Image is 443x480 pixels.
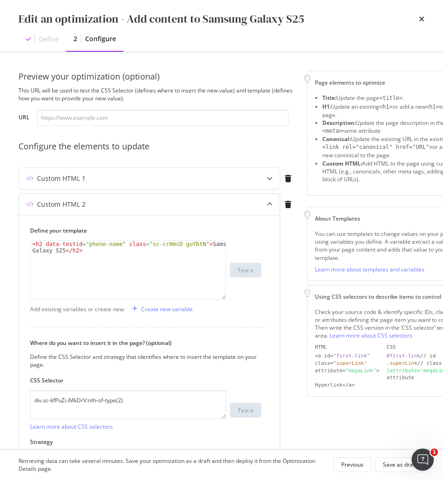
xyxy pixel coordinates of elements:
[37,110,289,126] input: https://www.example.com
[383,461,417,468] div: Save as draft
[333,360,367,366] div: "superLink"
[315,360,379,367] div: class=
[30,376,261,384] label: CSS Selector
[322,135,351,143] strong: Canonical:
[85,34,116,43] div: Configure
[18,86,296,102] div: This URL will be used to test the CSS Selector (defines where to insert the new value) and templa...
[30,390,226,419] textarea: div.sc-kfPuZi.iMkDrV:nth-of-type(2)
[129,302,193,316] button: Create new variable
[379,95,403,101] span: <title>
[322,119,356,127] strong: Description:
[74,34,77,43] div: 2
[315,265,425,273] a: Learn more about templates and variables
[431,449,438,456] span: 1
[18,11,304,27] div: Edit an optimization - Add content to Samsung Galaxy S25
[315,344,379,351] div: HTML
[322,144,432,150] span: <link rel="canonical" href="URL">
[230,263,261,277] button: Test it
[426,104,439,110] span: <h1>
[37,174,86,183] div: Custom HTML 1
[375,457,425,472] button: Save as draft
[18,113,30,123] label: URL
[322,103,331,111] strong: H1:
[18,71,296,83] div: Preview your optimization (optional)
[141,305,193,313] div: Create new variable
[238,266,253,274] div: Test it
[419,11,425,27] div: times
[341,461,363,468] div: Previous
[345,368,376,374] div: "megaLink"
[37,200,86,209] div: Custom HTML 2
[315,367,379,382] div: attribute= >
[412,449,434,471] iframe: Intercom live chat
[387,360,417,366] div: .superLink
[330,332,412,339] a: Learn more about CSS selectors
[30,423,113,431] a: Learn more about CSS selectors
[238,406,253,414] div: Test it
[18,141,296,153] div: Configure the elements to update
[387,353,420,359] div: #first-link
[322,128,342,134] span: <meta>
[30,339,261,347] label: Where do you want to insert it in the page? (optional)
[30,227,261,234] label: Define your template
[230,403,261,418] button: Test it
[322,94,336,102] strong: Title:
[30,305,125,313] div: Add existing variables or create new:
[333,353,370,359] div: "first-link"
[18,457,326,473] div: Retrieving data can take several minutes. Save your optimization as a draft and then deploy it fr...
[379,104,393,110] span: <h1>
[30,353,261,369] div: Define the CSS Selector and strategy that identifies where to insert the template on your page.
[333,457,371,472] button: Previous
[39,35,59,44] div: Define
[30,438,261,446] label: Strategy
[315,352,379,360] div: <a id=
[315,382,379,389] div: Hyperlink</a>
[322,160,362,167] strong: Custom HTML:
